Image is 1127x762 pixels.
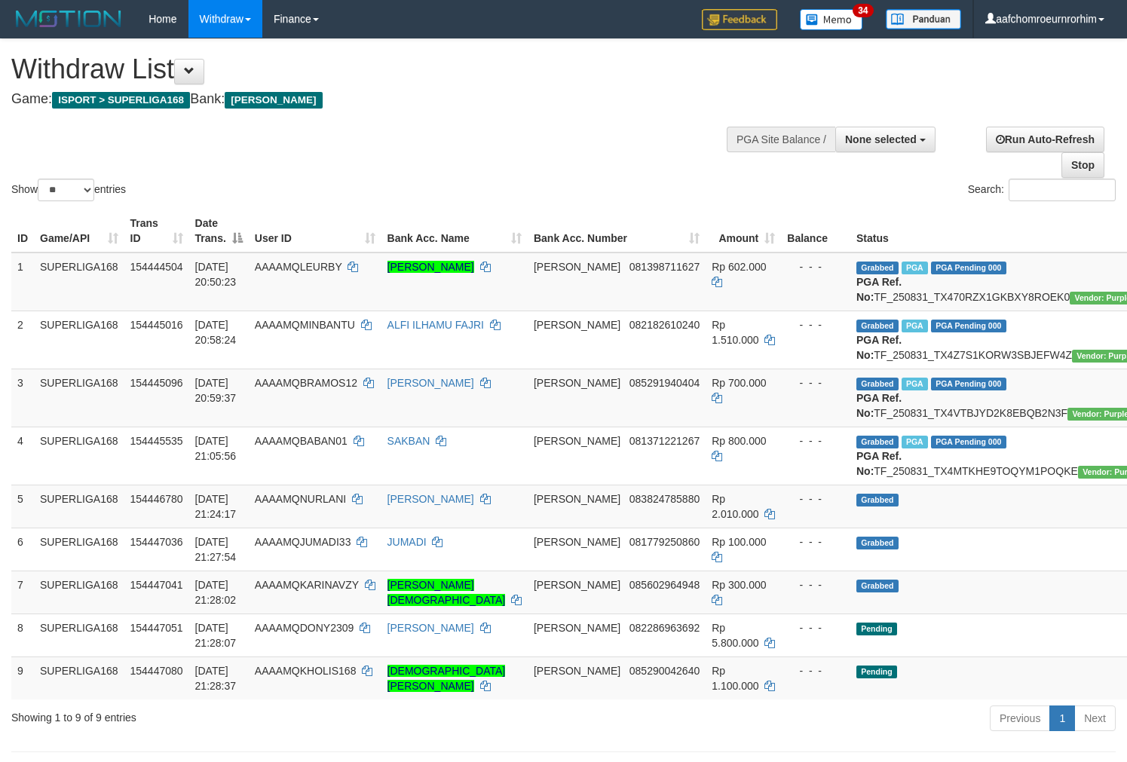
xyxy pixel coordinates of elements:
span: [PERSON_NAME] [225,92,322,109]
a: Previous [990,705,1050,731]
span: [DATE] 21:27:54 [195,536,237,563]
span: [DATE] 21:28:37 [195,665,237,692]
span: [DATE] 21:28:07 [195,622,237,649]
a: [PERSON_NAME] [387,261,474,273]
span: Copy 082182610240 to clipboard [629,319,700,331]
div: - - - [787,259,844,274]
span: Marked by aafheankoy [902,436,928,448]
span: Grabbed [856,580,899,592]
span: Grabbed [856,494,899,506]
span: [PERSON_NAME] [534,435,620,447]
img: MOTION_logo.png [11,8,126,30]
span: Copy 085290042640 to clipboard [629,665,700,677]
a: Stop [1061,152,1104,178]
span: AAAAMQNURLANI [255,493,346,505]
td: SUPERLIGA168 [34,311,124,369]
span: Pending [856,666,897,678]
span: Rp 2.010.000 [712,493,758,520]
b: PGA Ref. No: [856,392,902,419]
div: - - - [787,433,844,448]
div: - - - [787,577,844,592]
span: Grabbed [856,436,899,448]
span: Rp 5.800.000 [712,622,758,649]
span: Copy 081779250860 to clipboard [629,536,700,548]
th: Trans ID: activate to sort column ascending [124,210,189,252]
a: [PERSON_NAME] [387,493,474,505]
span: [PERSON_NAME] [534,579,620,591]
span: Copy 085602964948 to clipboard [629,579,700,591]
input: Search: [1009,179,1116,201]
b: PGA Ref. No: [856,276,902,303]
th: Amount: activate to sort column ascending [706,210,781,252]
span: Copy 081371221267 to clipboard [629,435,700,447]
span: Marked by aafheankoy [902,378,928,390]
td: SUPERLIGA168 [34,656,124,699]
a: Next [1074,705,1116,731]
span: Copy 081398711627 to clipboard [629,261,700,273]
span: AAAAMQKARINAVZY [255,579,359,591]
span: [PERSON_NAME] [534,261,620,273]
div: - - - [787,534,844,549]
span: AAAAMQKHOLIS168 [255,665,357,677]
td: 3 [11,369,34,427]
span: [PERSON_NAME] [534,536,620,548]
span: Copy 085291940404 to clipboard [629,377,700,389]
span: Rp 700.000 [712,377,766,389]
td: 1 [11,252,34,311]
span: [PERSON_NAME] [534,622,620,634]
a: ALFI ILHAMU FAJRI [387,319,484,331]
div: - - - [787,620,844,635]
span: Rp 300.000 [712,579,766,591]
span: PGA Pending [931,378,1006,390]
a: [PERSON_NAME][DEMOGRAPHIC_DATA] [387,579,506,606]
td: 4 [11,427,34,485]
span: Rp 602.000 [712,261,766,273]
span: 154447080 [130,665,183,677]
span: Grabbed [856,537,899,549]
span: [PERSON_NAME] [534,377,620,389]
th: Bank Acc. Number: activate to sort column ascending [528,210,706,252]
td: SUPERLIGA168 [34,614,124,656]
td: SUPERLIGA168 [34,427,124,485]
a: [PERSON_NAME] [387,377,474,389]
span: [PERSON_NAME] [534,493,620,505]
span: PGA Pending [931,262,1006,274]
a: [PERSON_NAME] [387,622,474,634]
span: [DATE] 21:28:02 [195,579,237,606]
span: 154445016 [130,319,183,331]
span: AAAAMQLEURBY [255,261,342,273]
span: Rp 800.000 [712,435,766,447]
span: Rp 1.100.000 [712,665,758,692]
td: 2 [11,311,34,369]
td: SUPERLIGA168 [34,252,124,311]
td: SUPERLIGA168 [34,369,124,427]
div: - - - [787,317,844,332]
span: Copy 083824785880 to clipboard [629,493,700,505]
span: Grabbed [856,262,899,274]
img: Button%20Memo.svg [800,9,863,30]
td: 6 [11,528,34,571]
div: - - - [787,491,844,506]
a: SAKBAN [387,435,430,447]
span: Copy 082286963692 to clipboard [629,622,700,634]
span: 154447051 [130,622,183,634]
label: Show entries [11,179,126,201]
a: JUMADI [387,536,427,548]
span: AAAAMQJUMADI33 [255,536,351,548]
div: - - - [787,663,844,678]
td: 9 [11,656,34,699]
th: Game/API: activate to sort column ascending [34,210,124,252]
span: AAAAMQBABAN01 [255,435,348,447]
span: AAAAMQMINBANTU [255,319,355,331]
th: Balance [781,210,850,252]
td: 7 [11,571,34,614]
label: Search: [968,179,1116,201]
td: 5 [11,485,34,528]
a: 1 [1049,705,1075,731]
span: [DATE] 20:58:24 [195,319,237,346]
td: SUPERLIGA168 [34,528,124,571]
div: PGA Site Balance / [727,127,835,152]
span: [PERSON_NAME] [534,665,620,677]
td: 8 [11,614,34,656]
b: PGA Ref. No: [856,334,902,361]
